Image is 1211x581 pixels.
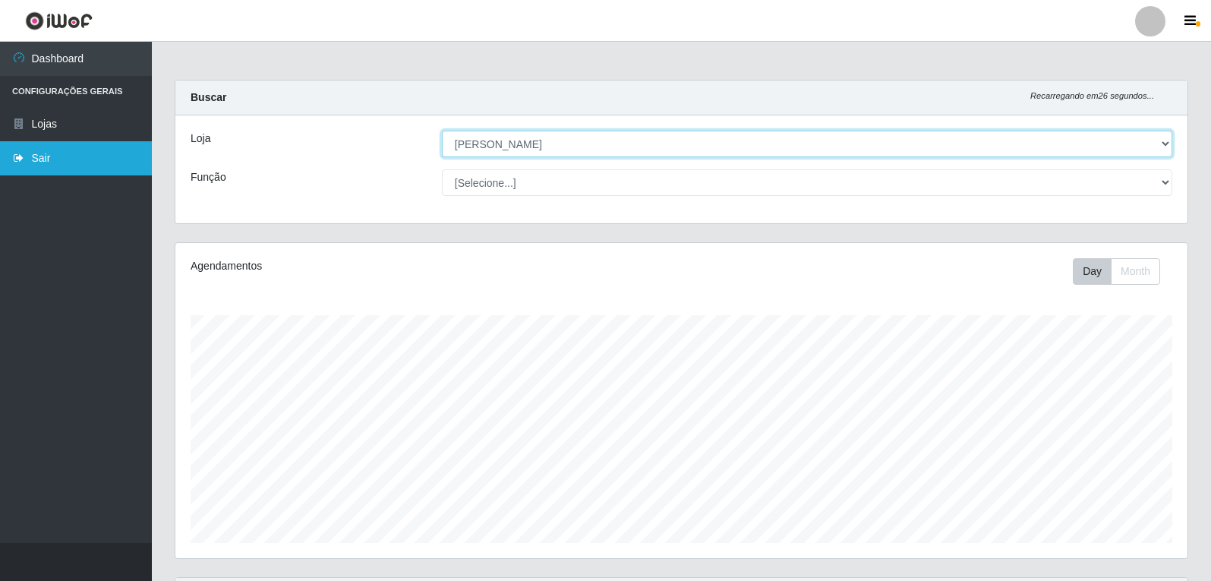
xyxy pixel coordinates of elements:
[25,11,93,30] img: CoreUI Logo
[191,258,586,274] div: Agendamentos
[1111,258,1160,285] button: Month
[1073,258,1160,285] div: First group
[1030,91,1154,100] i: Recarregando em 26 segundos...
[1073,258,1172,285] div: Toolbar with button groups
[191,169,226,185] label: Função
[1073,258,1112,285] button: Day
[191,131,210,147] label: Loja
[191,91,226,103] strong: Buscar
